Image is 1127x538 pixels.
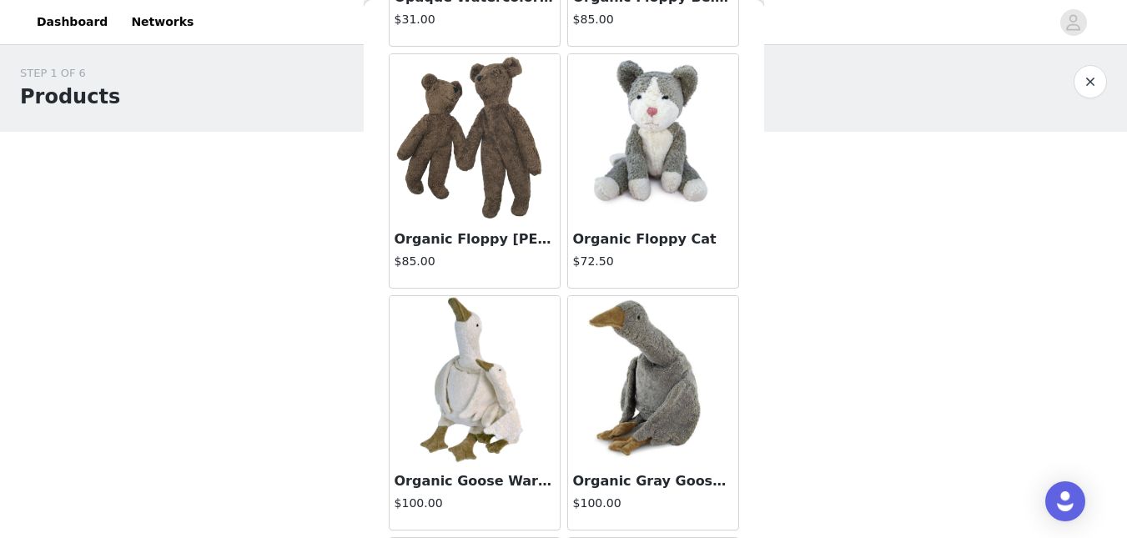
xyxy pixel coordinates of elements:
h4: $85.00 [395,253,555,270]
h4: $72.50 [573,253,733,270]
h1: Products [20,82,120,112]
img: Organic Goose Warming Pillow- White [391,296,558,463]
img: Organic Floppy Brown Teddy Bear [391,54,558,221]
h4: $31.00 [395,11,555,28]
h3: Organic Floppy [PERSON_NAME] Bear [395,229,555,249]
h3: Organic Gray Goose Warming Pillow [573,471,733,491]
h3: Organic Goose Warming Pillow- White [395,471,555,491]
div: avatar [1065,9,1081,36]
h3: Organic Floppy Cat [573,229,733,249]
h4: $85.00 [573,11,733,28]
div: Open Intercom Messenger [1045,481,1085,521]
div: STEP 1 OF 6 [20,65,120,82]
h4: $100.00 [573,495,733,512]
a: Dashboard [27,3,118,41]
a: Networks [121,3,204,41]
img: Organic Gray Goose Warming Pillow [570,296,737,463]
h4: $100.00 [395,495,555,512]
img: Organic Floppy Cat [570,54,737,221]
